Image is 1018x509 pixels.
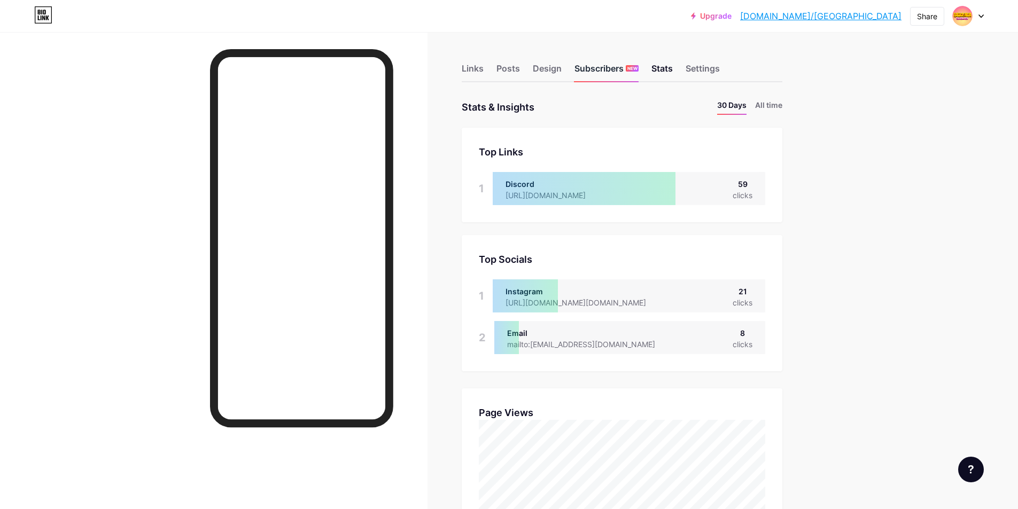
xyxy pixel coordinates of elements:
[496,62,520,81] div: Posts
[479,405,765,420] div: Page Views
[733,190,752,201] div: clicks
[733,297,752,308] div: clicks
[533,62,562,81] div: Design
[691,12,732,20] a: Upgrade
[733,327,752,339] div: 8
[733,286,752,297] div: 21
[627,65,638,72] span: NEW
[755,99,782,115] li: All time
[506,297,663,308] div: [URL][DOMAIN_NAME][DOMAIN_NAME]
[479,279,484,312] div: 1
[733,178,752,190] div: 59
[686,62,720,81] div: Settings
[733,339,752,350] div: clicks
[952,6,973,26] img: balkanija
[574,62,639,81] div: Subscribers
[479,321,486,354] div: 2
[462,62,484,81] div: Links
[740,10,902,22] a: [DOMAIN_NAME]/[GEOGRAPHIC_DATA]
[479,145,765,159] div: Top Links
[507,339,672,350] div: mailto:[EMAIL_ADDRESS][DOMAIN_NAME]
[507,327,672,339] div: Email
[479,172,484,205] div: 1
[917,11,937,22] div: Share
[462,99,534,115] div: Stats & Insights
[506,286,663,297] div: Instagram
[651,62,673,81] div: Stats
[479,252,765,267] div: Top Socials
[717,99,747,115] li: 30 Days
